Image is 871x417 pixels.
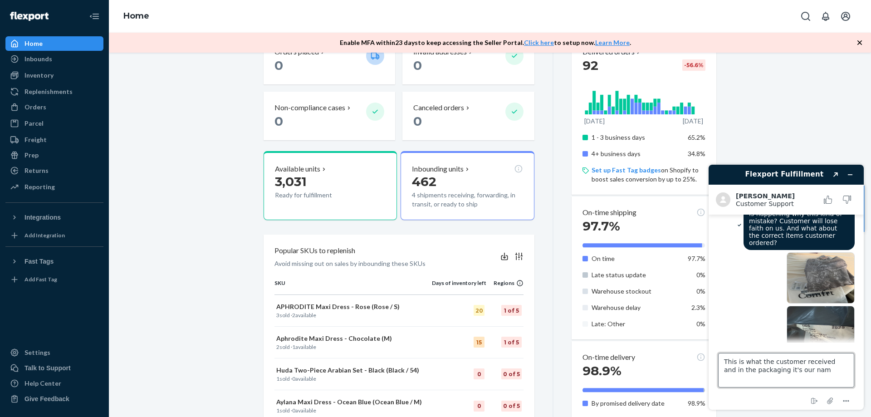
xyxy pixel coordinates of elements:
[412,164,464,174] p: Inbounding units
[584,117,605,126] p: [DATE]
[688,133,705,141] span: 65.2%
[24,275,57,283] div: Add Fast Tag
[582,218,620,234] span: 97.7%
[276,375,430,383] p: sold · available
[276,397,430,407] p: Aylana Maxi Dress - Ocean Blue (Ocean Blue / M)
[24,166,49,175] div: Returns
[474,401,484,412] div: 0
[276,343,430,351] p: sold · available
[524,39,554,46] a: Click here
[116,3,157,29] ol: breadcrumbs
[413,103,464,113] p: Canceled orders
[340,38,631,47] p: Enable MFA within 23 days to keep accessing the Seller Portal. to setup now. .
[274,113,283,129] span: 0
[688,399,705,407] span: 98.9%
[275,174,307,189] span: 3,031
[413,58,422,73] span: 0
[691,304,705,311] span: 2.3%
[696,271,705,279] span: 0%
[24,231,65,239] div: Add Integration
[402,36,534,84] button: Invalid addresses 0
[582,58,598,73] span: 92
[5,84,103,99] a: Replenishments
[276,407,430,414] p: sold · available
[24,54,52,64] div: Inbounds
[5,116,103,131] a: Parcel
[274,58,283,73] span: 0
[5,68,103,83] a: Inventory
[592,149,681,158] p: 4+ business days
[5,180,103,194] a: Reporting
[486,279,524,287] div: Regions
[501,337,522,348] div: 1 of 5
[5,148,103,162] a: Prep
[5,52,103,66] a: Inbounds
[5,100,103,114] a: Orders
[474,337,484,348] div: 15
[5,163,103,178] a: Returns
[123,11,149,21] a: Home
[276,312,279,319] span: 3
[5,132,103,147] a: Freight
[24,182,55,191] div: Reporting
[474,305,484,316] div: 20
[24,348,50,357] div: Settings
[276,334,430,343] p: Aphrodite Maxi Dress - Chocolate (M)
[837,7,855,25] button: Open account menu
[682,59,705,71] div: -56.6 %
[432,279,486,294] th: Days of inventory left
[276,366,430,375] p: Huda Two-Piece Arabian Set - Black (Black / 54)
[412,191,523,209] p: 4 shipments receiving, forwarding, in transit, or ready to ship
[501,305,522,316] div: 1 of 5
[276,375,279,382] span: 1
[688,150,705,157] span: 34.8%
[5,361,103,375] button: Talk to Support
[5,210,103,225] button: Integrations
[582,363,621,378] span: 98.9%
[274,259,426,268] p: Avoid missing out on sales by inbounding these SKUs
[412,174,436,189] span: 462
[5,376,103,391] a: Help Center
[276,302,430,311] p: APHRODITE Maxi Dress - Rose (Rose / S)
[797,7,815,25] button: Open Search Box
[274,245,355,256] p: Popular SKUs to replenish
[276,343,279,350] span: 2
[24,71,54,80] div: Inventory
[401,151,534,220] button: Inbounding units4624 shipments receiving, forwarding, in transit, or ready to ship
[24,257,54,266] div: Fast Tags
[582,207,636,218] p: On-time shipping
[276,311,430,319] p: sold · available
[24,119,44,128] div: Parcel
[10,12,49,21] img: Flexport logo
[275,164,320,174] p: Available units
[264,36,395,84] button: Orders placed 0
[264,151,397,220] button: Available units3,031Ready for fulfillment
[501,401,522,412] div: 0 of 5
[592,166,705,184] p: on Shopify to boost sales conversion by up to 25%.
[5,392,103,406] button: Give Feedback
[24,39,43,48] div: Home
[592,319,681,329] p: Late: Other
[592,270,681,280] p: Late status update
[592,166,661,174] a: Set up Fast Tag badges
[24,103,46,112] div: Orders
[595,39,630,46] a: Learn More
[276,407,279,414] span: 1
[683,117,703,126] p: [DATE]
[5,228,103,243] a: Add Integration
[20,6,39,15] span: Chat
[701,157,871,417] iframe: Find more information here
[264,92,395,140] button: Non-compliance cases 0
[5,36,103,51] a: Home
[24,379,61,388] div: Help Center
[85,7,103,25] button: Close Navigation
